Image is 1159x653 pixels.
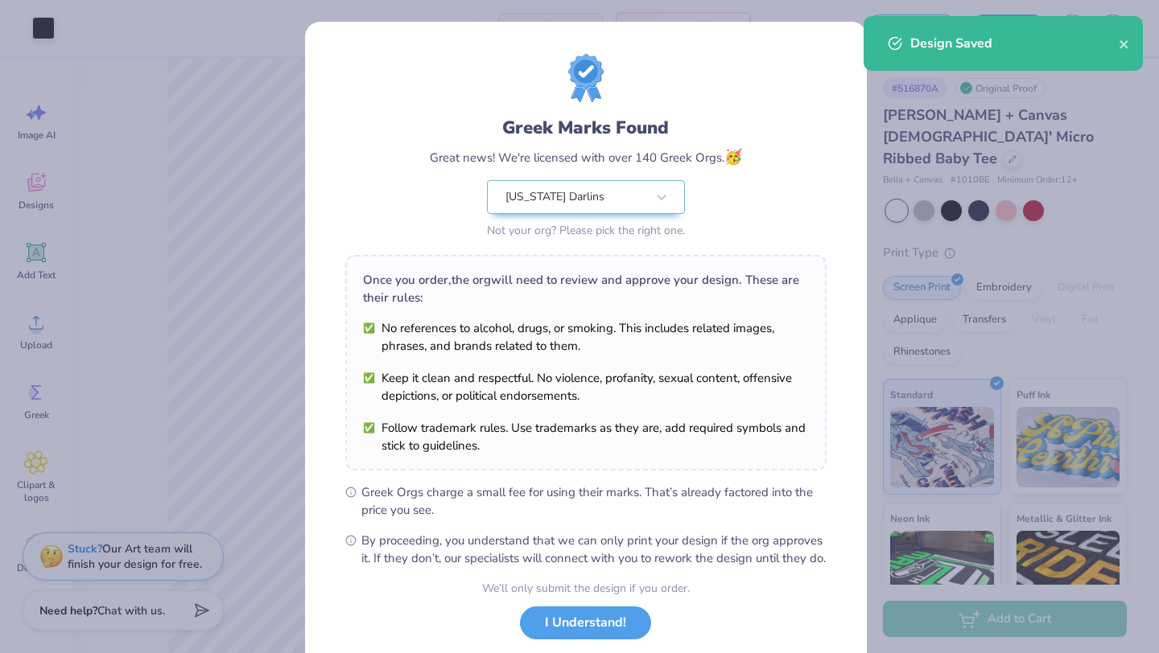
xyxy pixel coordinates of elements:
[1119,34,1130,53] button: close
[520,606,651,639] button: I Understand!
[910,34,1119,53] div: Design Saved
[568,54,604,102] img: License badge
[487,222,685,239] div: Not your org? Please pick the right one.
[363,271,809,306] div: Once you order, the org will need to review and approve your design. These are their rules:
[502,115,669,141] div: Greek Marks Found
[430,146,742,168] div: Great news! We're licensed with over 140 Greek Orgs.
[482,580,690,597] div: We’ll only submit the design if you order.
[361,483,827,519] span: Greek Orgs charge a small fee for using their marks. That’s already factored into the price you see.
[361,532,827,567] span: By proceeding, you understand that we can only print your design if the org approves it. If they ...
[363,419,809,454] li: Follow trademark rules. Use trademarks as they are, add required symbols and stick to guidelines.
[363,369,809,405] li: Keep it clean and respectful. No violence, profanity, sexual content, offensive depictions, or po...
[724,147,742,166] span: 🥳
[363,319,809,355] li: No references to alcohol, drugs, or smoking. This includes related images, phrases, and brands re...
